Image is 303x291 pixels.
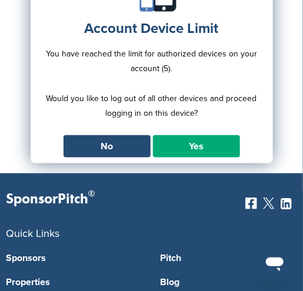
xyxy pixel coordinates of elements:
[161,254,298,263] a: Pitch
[6,254,143,263] a: Sponsors
[6,191,95,208] p: SponsorPitch
[153,135,240,158] a: Yes
[161,278,298,287] a: Blog
[6,228,59,240] span: Quick Links
[263,198,275,209] img: Twitter
[36,46,267,135] p: You have reached the limit for authorized devices on your account (5). Would you like to log out ...
[64,135,151,158] a: No
[88,186,95,201] span: ®
[256,244,294,282] iframe: Button to launch messaging window
[36,18,267,39] h1: Account Device Limit
[245,198,257,209] img: Facebook
[6,278,143,287] a: Properties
